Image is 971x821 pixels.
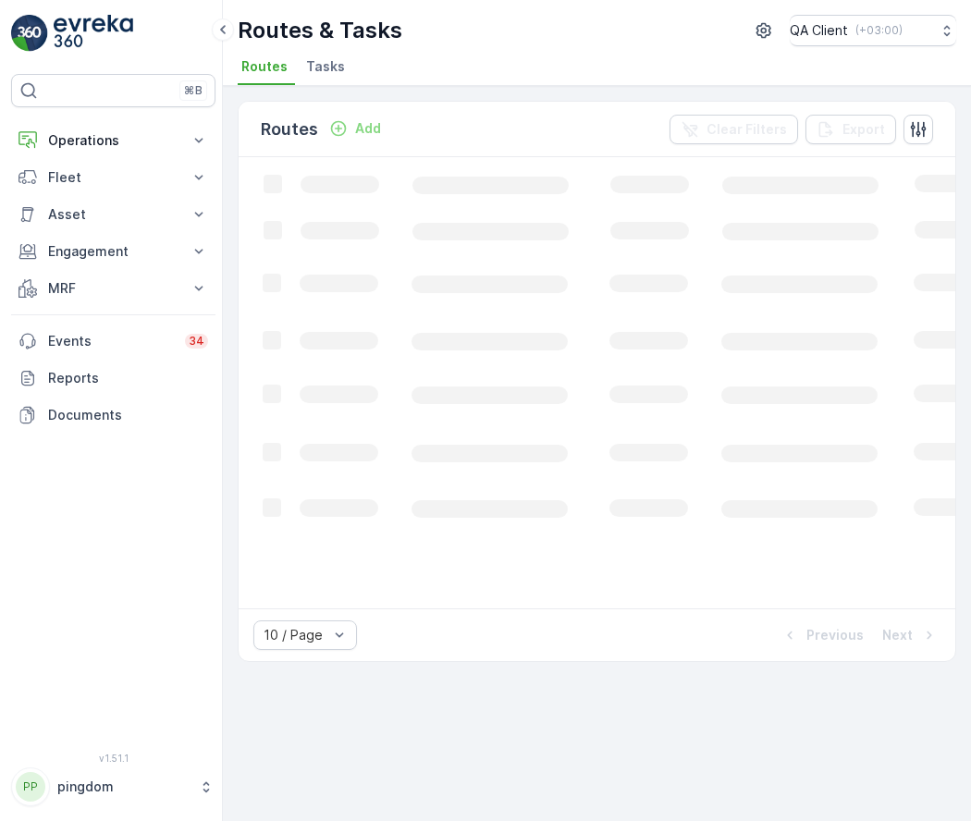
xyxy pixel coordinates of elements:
p: Previous [806,626,864,644]
img: logo [11,15,48,52]
p: ⌘B [184,83,203,98]
p: pingdom [57,778,190,796]
p: Events [48,332,174,350]
p: Routes [261,116,318,142]
p: Add [355,119,381,138]
button: PPpingdom [11,767,215,806]
span: Tasks [306,57,345,76]
p: Routes & Tasks [238,16,402,45]
span: Routes [241,57,288,76]
p: Operations [48,131,178,150]
button: Next [880,624,940,646]
button: Export [805,115,896,144]
p: Clear Filters [707,120,787,139]
a: Events34 [11,323,215,360]
a: Reports [11,360,215,397]
button: QA Client(+03:00) [790,15,956,46]
div: PP [16,772,45,802]
p: Engagement [48,242,178,261]
button: Asset [11,196,215,233]
span: v 1.51.1 [11,753,215,764]
button: Engagement [11,233,215,270]
p: 34 [189,334,204,349]
button: Previous [779,624,866,646]
p: QA Client [790,21,848,40]
img: logo_light-DOdMpM7g.png [54,15,133,52]
button: Operations [11,122,215,159]
button: MRF [11,270,215,307]
button: Clear Filters [670,115,798,144]
p: ( +03:00 ) [855,23,903,38]
p: Asset [48,205,178,224]
p: Next [882,626,913,644]
a: Documents [11,397,215,434]
p: Reports [48,369,208,387]
button: Fleet [11,159,215,196]
p: Fleet [48,168,178,187]
p: Documents [48,406,208,424]
p: Export [842,120,885,139]
p: MRF [48,279,178,298]
button: Add [322,117,388,140]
